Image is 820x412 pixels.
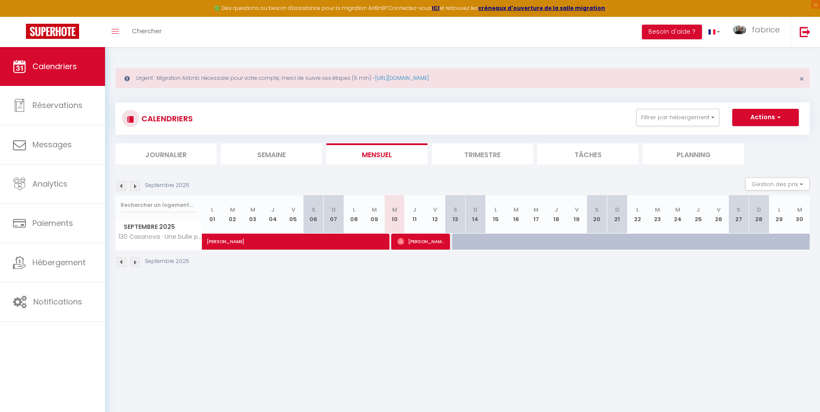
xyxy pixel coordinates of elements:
li: Journalier [115,143,217,165]
abbr: V [717,206,721,214]
th: 28 [749,195,769,234]
button: Actions [732,109,799,126]
th: 21 [607,195,627,234]
th: 19 [567,195,587,234]
abbr: M [533,206,539,214]
th: 07 [324,195,344,234]
span: Hébergement [32,257,86,268]
li: Mensuel [326,143,428,165]
span: Réservations [32,100,83,111]
th: 10 [384,195,405,234]
th: 02 [222,195,242,234]
th: 17 [526,195,546,234]
abbr: L [353,206,355,214]
abbr: M [392,206,397,214]
abbr: S [453,206,457,214]
th: 04 [263,195,283,234]
div: Urgent : Migration Airbnb nécessaire pour votre compte, merci de suivre ces étapes (5 min) - [115,68,810,88]
th: 08 [344,195,364,234]
span: × [799,73,804,84]
a: [URL][DOMAIN_NAME] [375,74,429,82]
span: Paiements [32,218,73,228]
input: Rechercher un logement... [121,197,197,213]
abbr: M [797,206,802,214]
li: Planning [643,143,744,165]
li: Semaine [221,143,322,165]
abbr: L [778,206,781,214]
abbr: L [636,206,639,214]
th: 27 [728,195,749,234]
abbr: M [250,206,255,214]
abbr: J [555,206,558,214]
span: Chercher [132,26,162,35]
th: 03 [242,195,263,234]
button: Close [799,75,804,83]
th: 13 [445,195,466,234]
li: Tâches [537,143,638,165]
span: Analytics [32,178,67,189]
abbr: M [372,206,377,214]
th: 30 [789,195,810,234]
th: 09 [364,195,384,234]
abbr: V [291,206,295,214]
th: 11 [405,195,425,234]
abbr: S [737,206,740,214]
th: 15 [485,195,506,234]
img: logout [800,26,810,37]
a: [PERSON_NAME] [202,234,223,250]
a: créneaux d'ouverture de la salle migration [478,4,605,12]
span: Messages [32,139,72,150]
abbr: J [413,206,416,214]
li: Trimestre [432,143,533,165]
th: 12 [425,195,445,234]
img: Super Booking [26,24,79,39]
a: ... fabrice [727,17,791,47]
th: 14 [465,195,485,234]
p: Septembre 2025 [145,181,189,190]
abbr: S [312,206,316,214]
abbr: M [675,206,680,214]
abbr: M [514,206,519,214]
th: 16 [506,195,526,234]
th: 26 [708,195,729,234]
a: Chercher [125,17,168,47]
th: 22 [627,195,648,234]
th: 01 [202,195,223,234]
abbr: V [433,206,437,214]
span: fabrice [752,24,780,35]
abbr: M [655,206,660,214]
abbr: M [230,206,235,214]
abbr: S [595,206,599,214]
th: 20 [587,195,607,234]
th: 23 [648,195,668,234]
abbr: D [757,206,761,214]
button: Gestion des prix [745,177,810,190]
abbr: D [332,206,336,214]
th: 05 [283,195,303,234]
span: [PERSON_NAME] [397,233,445,250]
abbr: J [271,206,274,214]
a: ICI [432,4,440,12]
th: 29 [769,195,789,234]
span: [PERSON_NAME] [207,229,386,245]
button: Besoin d'aide ? [642,25,702,39]
th: 06 [303,195,324,234]
span: Calendriers [32,61,77,72]
span: Notifications [33,296,82,307]
h3: CALENDRIERS [139,109,193,128]
abbr: V [575,206,579,214]
abbr: D [473,206,478,214]
span: Septembre 2025 [116,221,202,233]
p: Septembre 2025 [145,257,189,266]
th: 25 [688,195,708,234]
th: 24 [668,195,688,234]
abbr: L [211,206,214,214]
span: 130 Casanova · Une bulle paisible aux portes de la capitale [117,234,204,240]
abbr: L [495,206,497,214]
th: 18 [546,195,567,234]
button: Filtrer par hébergement [636,109,719,126]
img: ... [733,25,746,34]
abbr: J [696,206,700,214]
